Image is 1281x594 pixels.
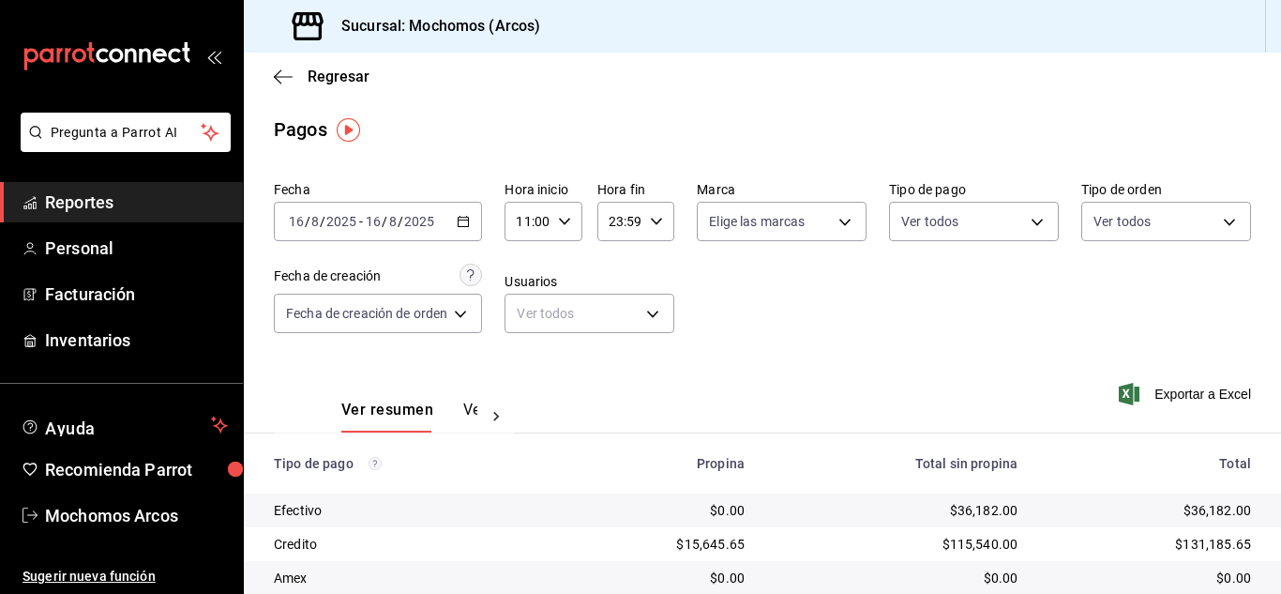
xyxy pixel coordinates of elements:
[359,214,363,229] span: -
[505,294,674,333] div: Ver todos
[775,501,1017,520] div: $36,182.00
[337,118,360,142] img: Tooltip marker
[45,236,228,261] span: Personal
[365,214,382,229] input: --
[274,456,543,471] div: Tipo de pago
[1047,569,1251,587] div: $0.00
[326,15,540,38] h3: Sucursal: Mochomos (Arcos)
[286,304,447,323] span: Fecha de creación de orden
[382,214,387,229] span: /
[274,267,381,286] div: Fecha de creación
[274,68,369,85] button: Regresar
[775,535,1017,554] div: $115,540.00
[1093,212,1151,231] span: Ver todos
[505,183,581,196] label: Hora inicio
[1047,456,1251,471] div: Total
[1081,183,1251,196] label: Tipo de orden
[305,214,310,229] span: /
[403,214,435,229] input: ----
[45,414,203,436] span: Ayuda
[51,123,202,143] span: Pregunta a Parrot AI
[308,68,369,85] span: Regresar
[310,214,320,229] input: --
[288,214,305,229] input: --
[369,457,382,470] svg: Los pagos realizados con Pay y otras terminales son montos brutos.
[697,183,867,196] label: Marca
[23,567,228,586] span: Sugerir nueva función
[45,282,228,307] span: Facturación
[45,457,228,482] span: Recomienda Parrot
[1047,535,1251,554] div: $131,185.65
[398,214,403,229] span: /
[775,456,1017,471] div: Total sin propina
[13,136,231,156] a: Pregunta a Parrot AI
[775,569,1017,587] div: $0.00
[341,401,433,433] button: Ver resumen
[274,115,327,144] div: Pagos
[901,212,958,231] span: Ver todos
[274,569,543,587] div: Amex
[889,183,1059,196] label: Tipo de pago
[21,113,231,152] button: Pregunta a Parrot AI
[1123,383,1251,405] button: Exportar a Excel
[45,327,228,353] span: Inventarios
[325,214,357,229] input: ----
[573,501,745,520] div: $0.00
[274,535,543,554] div: Credito
[388,214,398,229] input: --
[320,214,325,229] span: /
[206,49,221,64] button: open_drawer_menu
[573,535,745,554] div: $15,645.65
[1047,501,1251,520] div: $36,182.00
[463,401,534,433] button: Ver pagos
[45,190,228,215] span: Reportes
[505,275,674,288] label: Usuarios
[274,183,482,196] label: Fecha
[709,212,805,231] span: Elige las marcas
[274,501,543,520] div: Efectivo
[341,401,477,433] div: navigation tabs
[597,183,674,196] label: Hora fin
[573,456,745,471] div: Propina
[573,569,745,587] div: $0.00
[45,503,228,528] span: Mochomos Arcos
